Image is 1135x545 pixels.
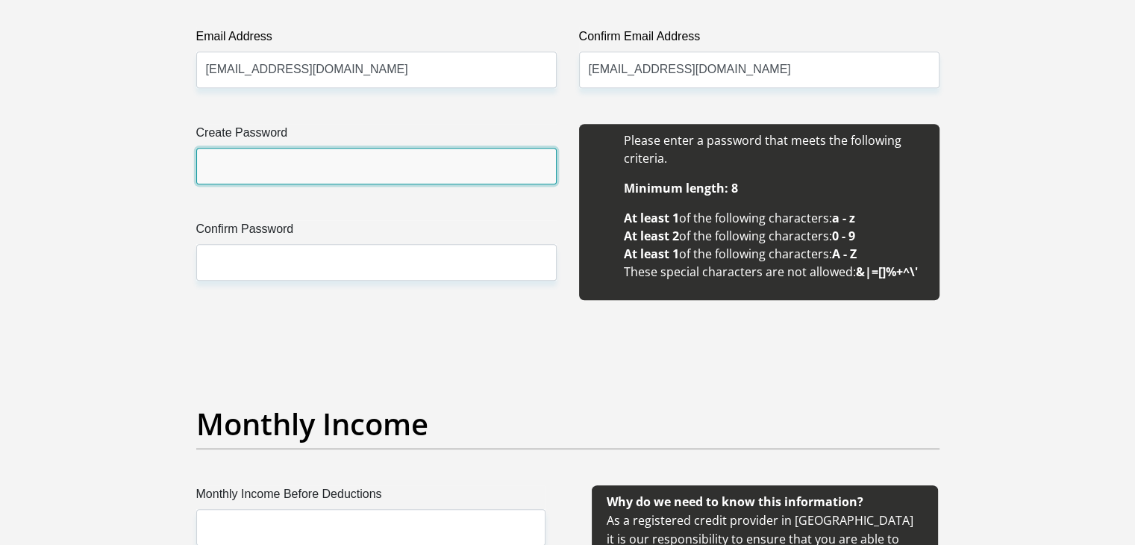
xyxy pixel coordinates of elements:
b: Minimum length: 8 [624,180,738,196]
li: of the following characters: [624,245,925,263]
b: Why do we need to know this information? [607,493,863,510]
label: Create Password [196,124,557,148]
h2: Monthly Income [196,406,939,442]
label: Confirm Password [196,220,557,244]
input: Email Address [196,52,557,88]
b: At least 2 [624,228,679,244]
b: a - z [832,210,855,226]
b: &|=[]%+^\' [856,264,918,280]
b: A - Z [832,246,857,262]
input: Confirm Email Address [579,52,939,88]
input: Create Password [196,148,557,184]
b: At least 1 [624,246,679,262]
li: These special characters are not allowed: [624,263,925,281]
li: of the following characters: [624,227,925,245]
label: Email Address [196,28,557,52]
label: Monthly Income Before Deductions [196,485,545,509]
b: At least 1 [624,210,679,226]
li: of the following characters: [624,209,925,227]
input: Confirm Password [196,244,557,281]
label: Confirm Email Address [579,28,939,52]
b: 0 - 9 [832,228,855,244]
li: Please enter a password that meets the following criteria. [624,131,925,167]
